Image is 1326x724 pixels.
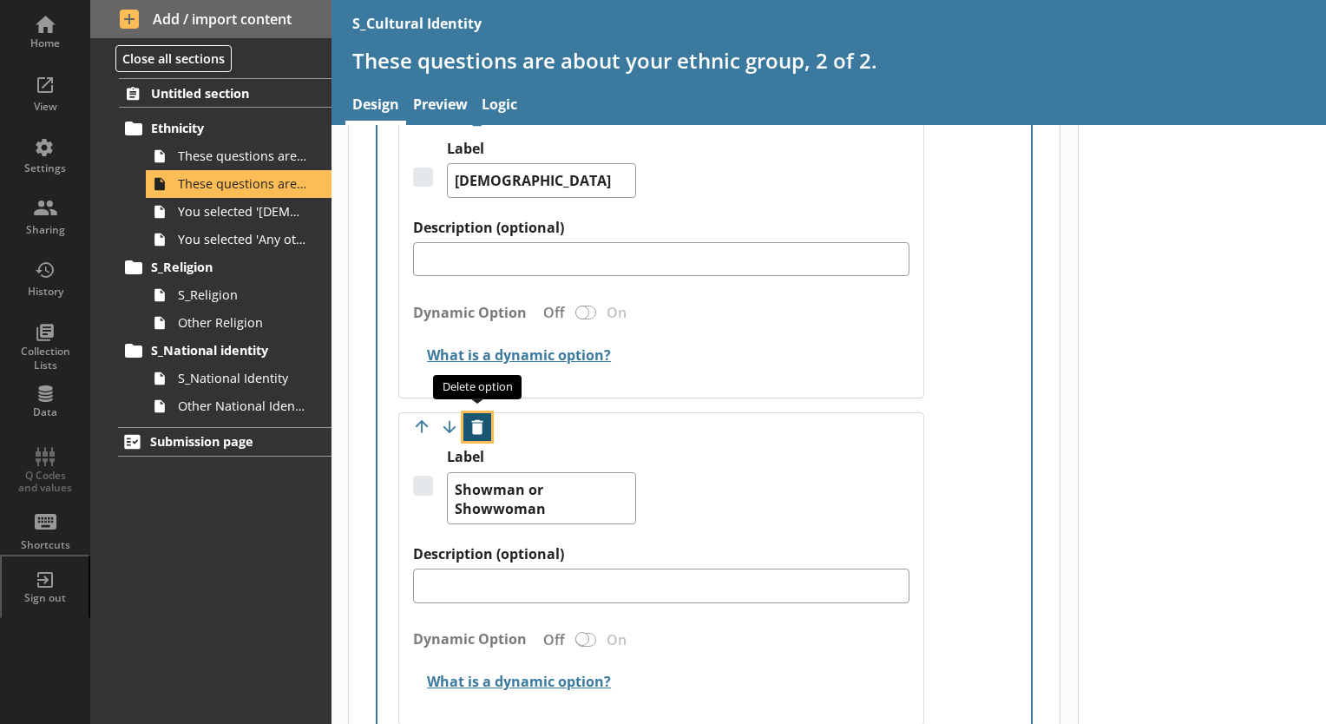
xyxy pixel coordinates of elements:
a: Logic [475,88,524,125]
button: Move option down [436,413,463,441]
span: These questions are about your ethnic group, 2 of 2. [178,175,308,192]
span: S_National identity [151,342,301,359]
div: Home [15,36,75,50]
span: Ethnicity [151,120,301,136]
button: What is a dynamic option? [413,339,614,370]
span: Add / import content [120,10,303,29]
a: S_Religion [119,253,331,281]
div: Sharing [15,223,75,237]
li: Untitled sectionEthnicityThese questions are about your ethnic group, 1 of 2.These questions are ... [90,78,331,419]
span: Untitled section [151,85,301,102]
a: You selected '[DEMOGRAPHIC_DATA]'. [146,198,331,226]
a: S_National identity [119,337,331,365]
label: Label [447,448,636,466]
a: These questions are about your ethnic group, 1 of 2. [146,142,331,170]
h1: These questions are about your ethnic group, 2 of 2. [352,47,1305,74]
button: Close all sections [115,45,232,72]
a: Other Religion [146,309,331,337]
label: Label [447,140,636,158]
div: Settings [15,161,75,175]
button: What is a dynamic option? [413,667,614,697]
a: Submission page [118,427,331,457]
a: Design [345,88,406,125]
span: You selected 'Any other ethnic group'. [178,231,308,247]
div: S_Cultural Identity [352,14,482,33]
div: View [15,100,75,114]
span: Submission page [150,433,301,450]
div: Data [15,405,75,419]
a: S_Religion [146,281,331,309]
a: You selected 'Any other ethnic group'. [146,226,331,253]
div: Shortcuts [15,538,75,552]
textarea: Showman or Showwoman [447,472,636,525]
li: S_ReligionS_ReligionOther Religion [127,253,331,337]
a: Ethnicity [119,115,331,142]
button: Delete option [463,413,491,441]
a: Preview [406,88,475,125]
span: Other National Identity [178,398,308,414]
a: Other National Identity [146,392,331,420]
div: History [15,285,75,299]
div: Collection Lists [15,345,75,372]
span: These questions are about your ethnic group, 1 of 2. [178,148,308,164]
button: Move option up [408,413,436,441]
a: S_National Identity [146,365,331,392]
li: S_National identityS_National IdentityOther National Identity [127,337,331,420]
a: Untitled section [119,78,331,108]
div: Sign out [15,591,75,605]
textarea: [DEMOGRAPHIC_DATA] [447,163,636,198]
label: Description (optional) [413,219,909,237]
label: Description (optional) [413,545,909,563]
a: These questions are about your ethnic group, 2 of 2. [146,170,331,198]
span: Other Religion [178,314,308,331]
span: S_Religion [178,286,308,303]
span: S_Religion [151,259,301,275]
li: EthnicityThese questions are about your ethnic group, 1 of 2.These questions are about your ethni... [127,115,331,253]
span: You selected '[DEMOGRAPHIC_DATA]'. [178,203,308,220]
span: S_National Identity [178,370,308,386]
